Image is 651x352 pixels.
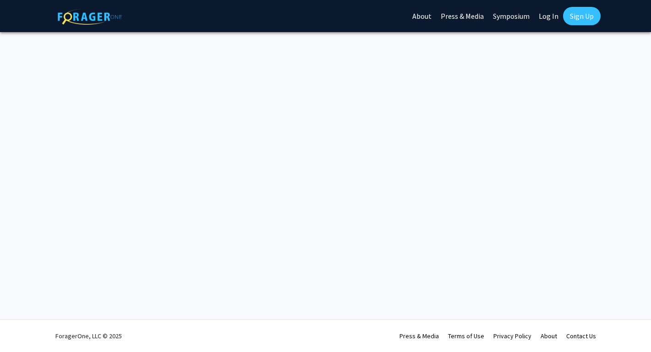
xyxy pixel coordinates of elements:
a: Press & Media [399,332,439,340]
div: ForagerOne, LLC © 2025 [55,320,122,352]
a: Contact Us [566,332,596,340]
a: Privacy Policy [493,332,531,340]
img: ForagerOne Logo [58,9,122,25]
a: Terms of Use [448,332,484,340]
a: Sign Up [563,7,601,25]
a: About [541,332,557,340]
